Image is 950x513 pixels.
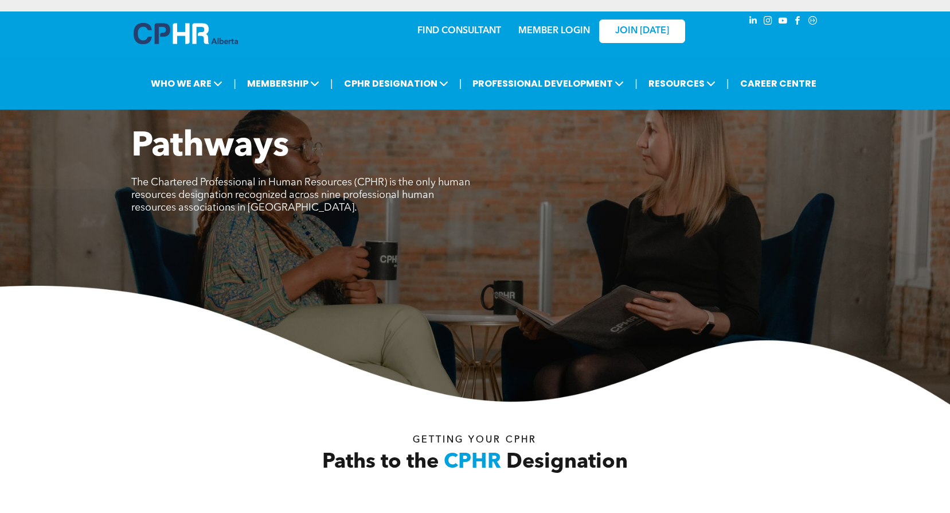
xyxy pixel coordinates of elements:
[131,130,289,164] span: Pathways
[417,26,501,36] a: FIND CONSULTANT
[615,26,669,37] span: JOIN [DATE]
[807,14,819,30] a: Social network
[469,73,627,94] span: PROFESSIONAL DEVELOPMENT
[777,14,789,30] a: youtube
[726,72,729,95] li: |
[506,452,628,473] span: Designation
[737,73,820,94] a: CAREER CENTRE
[762,14,775,30] a: instagram
[599,20,685,43] a: JOIN [DATE]
[792,14,804,30] a: facebook
[322,452,439,473] span: Paths to the
[147,73,226,94] span: WHO WE ARE
[459,72,462,95] li: |
[518,26,590,36] a: MEMBER LOGIN
[134,23,238,44] img: A blue and white logo for cp alberta
[635,72,638,95] li: |
[645,73,719,94] span: RESOURCES
[244,73,323,94] span: MEMBERSHIP
[330,72,333,95] li: |
[413,436,537,445] span: Getting your Cphr
[341,73,452,94] span: CPHR DESIGNATION
[131,177,470,213] span: The Chartered Professional in Human Resources (CPHR) is the only human resources designation reco...
[233,72,236,95] li: |
[747,14,760,30] a: linkedin
[444,452,501,473] span: CPHR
